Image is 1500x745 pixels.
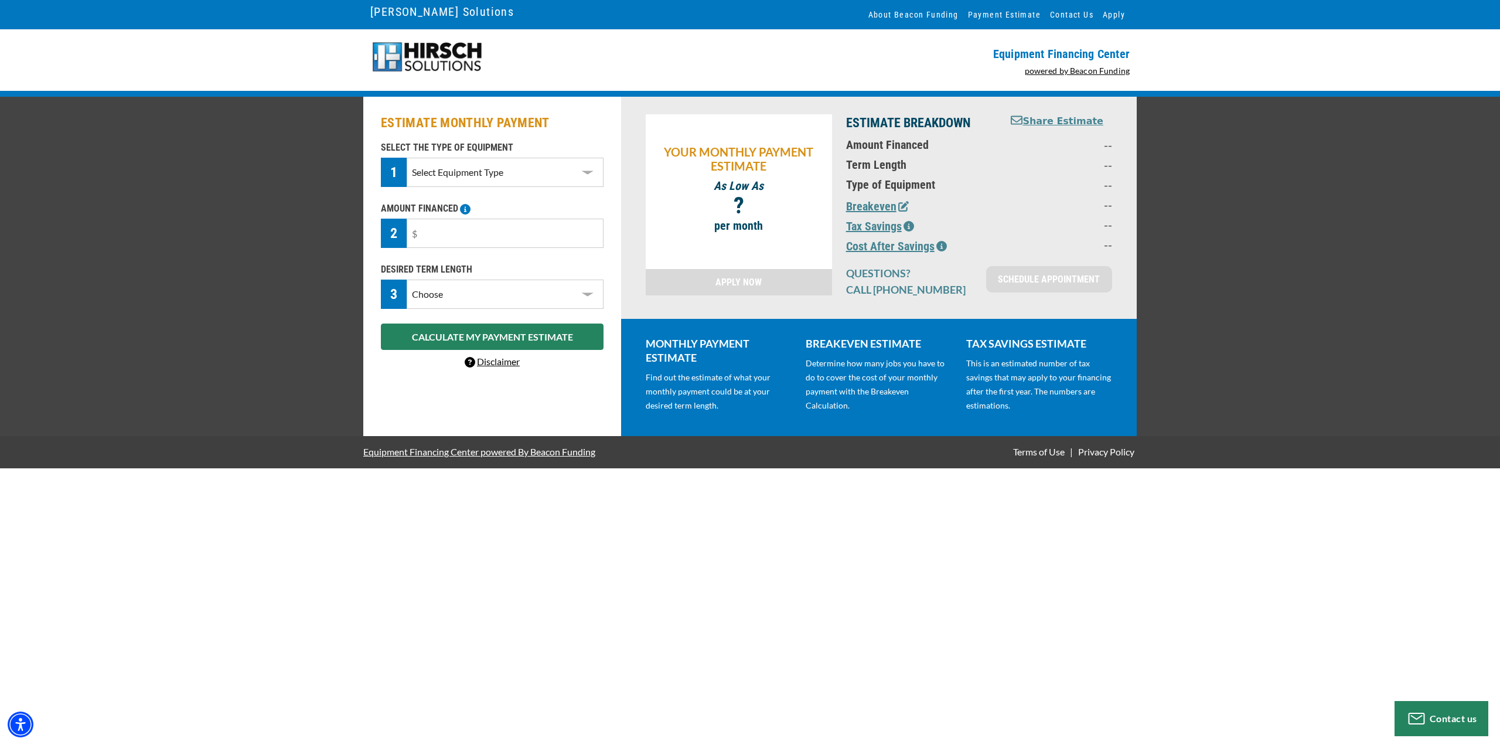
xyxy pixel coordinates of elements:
[381,324,604,350] button: CALCULATE MY PAYMENT ESTIMATE
[1011,114,1103,129] button: Share Estimate
[370,2,514,22] a: [PERSON_NAME] Solutions
[846,283,972,297] p: CALL [PHONE_NUMBER]
[986,266,1112,292] a: SCHEDULE APPOINTMENT
[846,114,996,132] p: ESTIMATE BREAKDOWN
[846,138,996,152] p: Amount Financed
[846,158,996,172] p: Term Length
[1070,446,1073,457] span: |
[1430,713,1477,724] span: Contact us
[757,47,1130,61] p: Equipment Financing Center
[652,199,826,213] p: ?
[1010,138,1112,152] p: --
[381,158,407,187] div: 1
[381,141,604,155] p: SELECT THE TYPE OF EQUIPMENT
[846,198,909,215] button: Breakeven
[1076,446,1137,457] a: Privacy Policy
[8,712,33,737] div: Accessibility Menu
[1025,66,1130,76] a: powered by Beacon Funding
[966,336,1112,351] p: TAX SAVINGS ESTIMATE
[1010,158,1112,172] p: --
[846,237,947,255] button: Cost After Savings
[1011,446,1067,457] a: Terms of Use
[381,263,604,277] p: DESIRED TERM LENGTH
[363,437,595,466] a: Equipment Financing Center powered By Beacon Funding
[846,217,914,235] button: Tax Savings
[370,41,483,73] img: Hirsch-logo-55px.png
[846,178,996,192] p: Type of Equipment
[381,219,407,248] div: 2
[652,179,826,193] p: As Low As
[1395,701,1488,736] button: Contact us
[1010,198,1112,212] p: --
[652,219,826,233] p: per month
[846,266,972,280] p: QUESTIONS?
[646,269,832,295] a: APPLY NOW
[381,280,407,309] div: 3
[646,336,792,365] p: MONTHLY PAYMENT ESTIMATE
[646,370,792,413] p: Find out the estimate of what your monthly payment could be at your desired term length.
[966,356,1112,413] p: This is an estimated number of tax savings that may apply to your financing after the first year....
[652,145,826,173] p: YOUR MONTHLY PAYMENT ESTIMATE
[465,356,520,367] a: Disclaimer
[806,356,952,413] p: Determine how many jobs you have to do to cover the cost of your monthly payment with the Breakev...
[381,202,604,216] p: AMOUNT FINANCED
[806,336,952,351] p: BREAKEVEN ESTIMATE
[381,114,604,132] h2: ESTIMATE MONTHLY PAYMENT
[407,219,604,248] input: $
[1010,178,1112,192] p: --
[1010,237,1112,251] p: --
[1010,217,1112,232] p: --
